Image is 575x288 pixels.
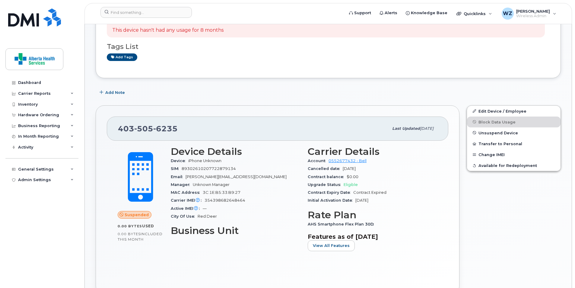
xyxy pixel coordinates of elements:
h3: Business Unit [171,225,300,236]
span: AHS Smartphone Flex Plan 30D [308,222,377,226]
span: Alerts [385,10,397,16]
span: 89302610207722879134 [182,166,236,171]
span: SIM [171,166,182,171]
span: 0.00 Bytes [118,224,142,228]
span: — [203,206,207,211]
span: City Of Use [171,214,198,219]
span: View All Features [313,243,350,248]
span: 0.00 Bytes [118,232,141,236]
span: Add Note [105,90,125,95]
h3: Device Details [171,146,300,157]
span: $0.00 [347,174,358,179]
h3: Features as of [DATE] [308,233,437,240]
span: Contract balance [308,174,347,179]
button: Add Note [96,87,130,98]
span: used [142,224,154,228]
span: Wireless Admin [516,14,550,18]
span: Device [171,158,188,163]
p: This device hasn't had any usage for 8 months [112,27,224,34]
button: Available for Redeployment [467,160,561,171]
span: 403 [118,124,178,133]
span: Suspended [125,212,149,218]
a: Edit Device / Employee [467,106,561,117]
span: Support [354,10,371,16]
span: Contract Expired [353,190,386,195]
span: [DATE] [420,126,434,131]
span: [PERSON_NAME] [516,9,550,14]
button: View All Features [308,240,355,251]
span: Active IMEI [171,206,203,211]
span: Available for Redeployment [478,163,537,168]
span: included this month [118,232,163,242]
span: Manager [171,182,193,187]
h3: Rate Plan [308,210,437,220]
span: Upgrade Status [308,182,344,187]
button: Transfer to Personal [467,138,561,149]
span: Cancelled date [308,166,343,171]
a: Add tags [107,53,137,61]
a: Support [345,7,375,19]
span: [DATE] [355,198,368,203]
span: Account [308,158,329,163]
span: 3C:1E:B5:33:B9:27 [203,190,240,195]
span: [PERSON_NAME][EMAIL_ADDRESS][DOMAIN_NAME] [186,174,287,179]
a: Knowledge Base [402,7,452,19]
span: Red Deer [198,214,217,219]
span: Eligible [344,182,358,187]
span: 354398682648464 [205,198,245,203]
button: Unsuspend Device [467,127,561,138]
button: Change IMEI [467,149,561,160]
span: iPhone Unknown [188,158,221,163]
span: Knowledge Base [411,10,447,16]
span: WZ [503,10,512,17]
span: 505 [134,124,153,133]
a: 0552677432 - Bell [329,158,367,163]
h3: Carrier Details [308,146,437,157]
div: Quicklinks [452,8,496,20]
span: Initial Activation Date [308,198,355,203]
div: Wei Zhou [497,8,561,20]
button: Block Data Usage [467,117,561,127]
span: Unknown Manager [193,182,230,187]
span: Unsuspend Device [478,130,518,135]
span: MAC Address [171,190,203,195]
h3: Tags List [107,43,550,50]
input: Find something... [100,7,192,18]
span: Contract Expiry Date [308,190,353,195]
span: Email [171,174,186,179]
span: [DATE] [343,166,356,171]
a: Alerts [375,7,402,19]
span: Quicklinks [464,11,486,16]
span: 6235 [153,124,178,133]
span: Last updated [392,126,420,131]
span: Carrier IMEI [171,198,205,203]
